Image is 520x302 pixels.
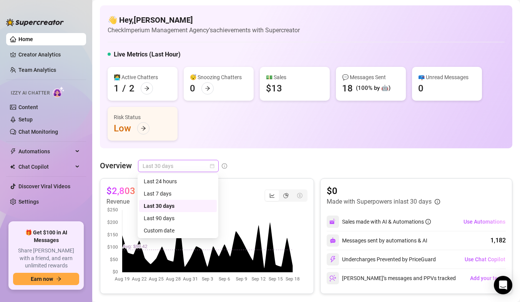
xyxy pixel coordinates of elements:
span: info-circle [435,199,440,204]
span: arrow-right [141,126,146,131]
div: 😴 Snoozing Chatters [190,73,248,81]
div: $13 [266,82,282,95]
div: Last 90 days [139,212,217,224]
span: Earn now [31,276,53,282]
span: info-circle [222,163,227,169]
div: 0 [190,82,195,95]
span: Add your team [470,275,505,281]
article: $2,803 [106,185,135,197]
span: line-chart [269,193,275,198]
div: Messages sent by automations & AI [327,234,427,247]
div: 1 [114,82,119,95]
article: Overview [100,160,132,171]
h4: 👋 Hey, [PERSON_NAME] [108,15,300,25]
span: dollar-circle [297,193,302,198]
a: Chat Monitoring [18,129,58,135]
div: Undercharges Prevented by PriceGuard [327,253,436,265]
div: Last 30 days [144,202,212,210]
span: Izzy AI Chatter [11,90,50,97]
div: segmented control [264,189,307,202]
span: pie-chart [283,193,289,198]
div: Sales made with AI & Automations [342,217,431,226]
button: Use Chat Copilot [464,253,506,265]
div: Last 24 hours [139,175,217,188]
article: $0 [327,185,440,197]
div: 2 [129,82,135,95]
a: Team Analytics [18,67,56,73]
img: AI Chatter [53,86,65,98]
div: 💬 Messages Sent [342,73,400,81]
div: Custom date [144,226,212,235]
div: 📪 Unread Messages [418,73,476,81]
span: arrow-right [56,276,61,282]
div: 💵 Sales [266,73,324,81]
div: [PERSON_NAME]’s messages and PPVs tracked [327,272,456,284]
a: Creator Analytics [18,48,80,61]
div: 0 [418,82,424,95]
div: Risk Status [114,113,171,121]
div: Last 7 days [139,188,217,200]
span: Use Chat Copilot [465,256,505,262]
div: Last 90 days [144,214,212,222]
img: Chat Copilot [10,164,15,169]
img: svg%3e [330,237,336,244]
span: thunderbolt [10,148,16,154]
a: Discover Viral Videos [18,183,70,189]
a: Settings [18,199,39,205]
span: arrow-right [144,86,150,91]
div: 👩‍💻 Active Chatters [114,73,171,81]
button: Earn nowarrow-right [13,273,79,285]
button: Use Automations [463,216,506,228]
a: Content [18,104,38,110]
span: Last 30 days [143,160,214,172]
span: info-circle [425,219,431,224]
span: 🎁 Get $100 in AI Messages [13,229,79,244]
div: Last 7 days [144,189,212,198]
img: logo-BBDzfeDw.svg [6,18,64,26]
div: 1,182 [490,236,506,245]
a: Setup [18,116,33,123]
button: Add your team [470,272,506,284]
div: 18 [342,82,353,95]
span: calendar [210,164,214,168]
div: (100% by 🤖) [356,84,390,93]
div: Last 30 days [139,200,217,212]
img: svg%3e [329,275,336,282]
article: Made with Superpowers in last 30 days [327,197,432,206]
h5: Live Metrics (Last Hour) [114,50,181,59]
span: Use Automations [464,219,505,225]
span: Chat Copilot [18,161,73,173]
article: Check Imperium Management Agency's achievements with Supercreator [108,25,300,35]
div: Last 24 hours [144,177,212,186]
div: Custom date [139,224,217,237]
span: arrow-right [205,86,210,91]
a: Home [18,36,33,42]
img: svg%3e [329,218,336,225]
article: Revenue [106,197,150,206]
span: Share [PERSON_NAME] with a friend, and earn unlimited rewards [13,247,79,270]
div: Open Intercom Messenger [494,276,512,294]
span: Automations [18,145,73,158]
img: svg%3e [329,256,336,263]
